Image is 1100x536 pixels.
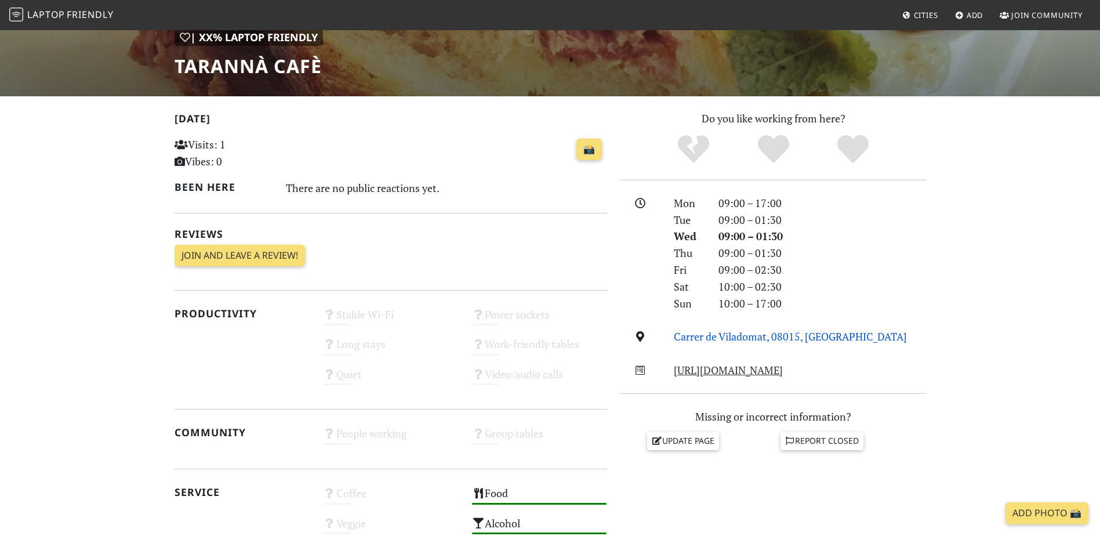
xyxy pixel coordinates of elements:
a: Update page [647,432,719,450]
div: 09:00 – 17:00 [711,195,933,212]
div: Sat [667,278,711,295]
h2: Productivity [175,307,310,320]
div: There are no public reactions yet. [286,179,607,197]
span: Laptop [27,8,65,21]
div: Quiet [316,365,465,394]
span: Cities [914,10,938,20]
h2: Community [175,426,310,439]
div: Long stays [316,335,465,364]
div: Power sockets [465,305,614,335]
p: Visits: 1 Vibes: 0 [175,136,310,170]
a: LaptopFriendly LaptopFriendly [9,5,114,26]
a: Add [950,5,988,26]
div: Coffee [316,484,465,513]
h2: Been here [175,181,273,193]
p: Missing or incorrect information? [621,408,926,425]
div: Stable Wi-Fi [316,305,465,335]
p: Do you like working from here? [621,110,926,127]
div: Video/audio calls [465,365,614,394]
img: LaptopFriendly [9,8,23,21]
div: People working [316,424,465,454]
h2: [DATE] [175,113,607,129]
a: Carrer de Viladomat, 08015, [GEOGRAPHIC_DATA] [674,329,907,343]
a: Join and leave a review! [175,245,305,267]
div: Food [465,484,614,513]
div: Tue [667,212,711,229]
div: 09:00 – 02:30 [711,262,933,278]
div: Wed [667,228,711,245]
div: Yes [734,133,814,165]
h1: Tarannà Cafè [175,55,323,77]
h2: Reviews [175,228,607,240]
div: Definitely! [813,133,893,165]
div: Thu [667,245,711,262]
div: 09:00 – 01:30 [711,212,933,229]
div: Sun [667,295,711,312]
div: Mon [667,195,711,212]
h2: Service [175,486,310,498]
a: Join Community [995,5,1087,26]
div: Work-friendly tables [465,335,614,364]
span: Friendly [67,8,113,21]
div: 10:00 – 17:00 [711,295,933,312]
span: Add [967,10,983,20]
div: Group tables [465,424,614,454]
div: 10:00 – 02:30 [711,278,933,295]
div: 09:00 – 01:30 [711,245,933,262]
div: | XX% Laptop Friendly [175,29,323,46]
div: 09:00 – 01:30 [711,228,933,245]
a: Cities [898,5,943,26]
span: Join Community [1011,10,1083,20]
div: No [654,133,734,165]
a: Report closed [780,432,864,450]
a: 📸 [576,139,602,161]
div: Fri [667,262,711,278]
a: [URL][DOMAIN_NAME] [674,363,783,377]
